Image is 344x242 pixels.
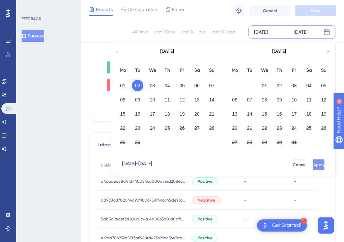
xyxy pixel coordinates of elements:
[254,28,268,36] div: [DATE]
[147,122,158,134] button: 24
[244,198,246,203] span: -
[22,16,41,22] div: FEEDBACK
[198,179,212,184] span: Positive
[272,48,286,56] div: [DATE]
[101,162,115,168] span: USER ID
[318,108,329,120] button: 19
[313,159,324,170] button: Apply
[122,159,152,170] div: [DATE] - [DATE]
[244,122,255,134] button: 21
[244,108,255,120] button: 14
[97,141,135,153] span: Latest Responses
[176,80,188,91] button: 05
[160,48,174,56] div: [DATE]
[145,66,160,74] div: We
[191,108,203,120] button: 20
[274,137,285,148] button: 30
[316,215,336,236] iframe: UserGuiding AI Assistant Launcher
[303,80,315,91] button: 04
[191,80,203,91] button: 06
[316,66,331,74] div: Su
[206,94,218,105] button: 14
[294,235,340,241] div: -
[294,178,340,184] div: -
[229,94,240,105] button: 06
[242,66,257,74] div: Tu
[318,80,329,91] button: 05
[176,108,188,120] button: 19
[198,216,212,222] span: Positive
[198,198,215,203] span: Negative
[294,28,308,36] div: [DATE]
[274,108,285,120] button: 16
[162,108,173,120] button: 18
[175,66,190,74] div: Fr
[162,94,173,105] button: 11
[274,94,285,105] button: 09
[206,122,218,134] button: 28
[132,29,148,35] div: All Times
[147,94,158,105] button: 10
[206,108,218,120] button: 21
[259,94,270,105] button: 08
[244,216,246,222] span: -
[229,122,240,134] button: 20
[272,222,302,229] div: Get Started!
[303,122,315,134] button: 25
[117,137,128,148] button: 29
[198,235,212,241] span: Positive
[288,108,300,120] button: 17
[22,30,44,42] button: Surveys
[176,122,188,134] button: 26
[259,80,270,91] button: 01
[313,162,324,168] span: Apply
[176,94,188,105] button: 12
[244,137,255,148] button: 28
[287,66,302,74] div: Fr
[154,29,175,35] div: Last 7 Days
[46,3,50,9] div: 9+
[147,108,158,120] button: 17
[191,94,203,105] button: 13
[250,5,290,16] button: Cancel
[132,80,143,91] button: 02
[301,218,307,224] div: 1
[132,137,143,148] button: 30
[294,216,340,222] div: -
[162,122,173,134] button: 25
[288,122,300,134] button: 24
[244,235,246,241] span: -
[288,137,300,148] button: 31
[303,94,315,105] button: 11
[147,80,158,91] button: 03
[244,94,255,105] button: 07
[117,94,128,105] button: 08
[259,108,270,120] button: 15
[162,80,173,91] button: 04
[263,8,277,13] span: Cancel
[132,94,143,105] button: 09
[302,66,316,74] div: Sa
[117,108,128,120] button: 15
[229,108,240,120] button: 13
[101,179,185,184] span: a4cadec88a41d4400846a000a7e63208e38c6f35454f7f1216ce1267f50a0704
[274,122,285,134] button: 23
[293,159,307,170] button: Cancel
[127,5,157,13] span: Configuration
[318,122,329,134] button: 26
[244,179,246,184] span: -
[160,66,175,74] div: Th
[190,66,204,74] div: Sa
[288,80,300,91] button: 03
[272,66,287,74] div: Th
[101,216,185,222] span: 5ab5d9edef3d206c8c4a14d0863b01a0af1adbee506feb08d99dd40177d2976c
[96,5,113,13] span: Reports
[130,66,145,74] div: Tu
[303,108,315,120] button: 18
[229,137,240,148] button: 27
[318,94,329,105] button: 12
[227,66,242,74] div: Mo
[101,235,185,241] span: e19ba706932b57f3a8988fd427699ac36e3aaee304bdca872c6c590ae3a8fa86
[293,162,307,168] span: Cancel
